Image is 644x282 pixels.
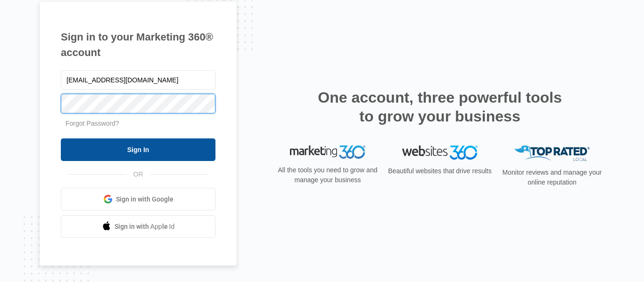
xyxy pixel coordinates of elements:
a: Sign in with Apple Id [61,215,215,238]
p: Monitor reviews and manage your online reputation [499,168,605,187]
a: Forgot Password? [66,120,119,127]
p: All the tools you need to grow and manage your business [275,165,380,185]
img: Top Rated Local [514,145,590,161]
p: Beautiful websites that drive results [387,166,493,176]
img: Websites 360 [402,145,478,159]
img: Marketing 360 [290,145,365,159]
span: Sign in with Google [116,194,173,204]
input: Sign In [61,138,215,161]
input: Email [61,70,215,90]
h2: One account, three powerful tools to grow your business [315,88,565,126]
a: Sign in with Google [61,188,215,210]
span: Sign in with Apple Id [115,222,175,232]
h1: Sign in to your Marketing 360® account [61,29,215,60]
span: OR [127,169,150,179]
